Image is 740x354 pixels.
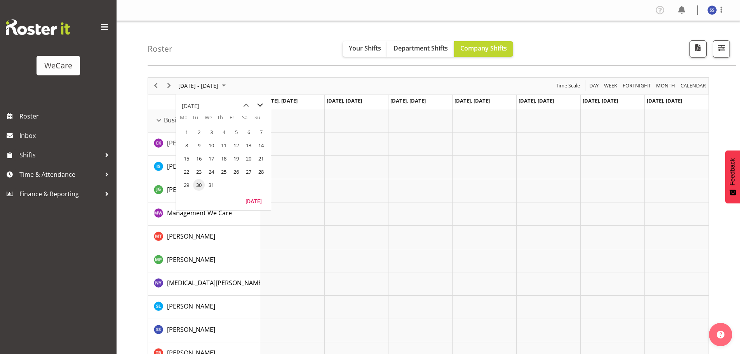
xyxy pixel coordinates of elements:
div: title [182,98,199,114]
span: Saturday, July 20, 2024 [243,153,254,164]
button: previous month [239,98,253,112]
span: Month [655,81,676,91]
span: Finance & Reporting [19,188,101,200]
h4: Roster [148,44,172,53]
th: Tu [192,114,205,126]
span: Day [589,81,599,91]
span: Friday, July 19, 2024 [230,153,242,164]
td: Chloe Kim resource [148,133,260,156]
span: [PERSON_NAME] [167,302,215,310]
td: Management We Care resource [148,202,260,226]
span: Monday, July 8, 2024 [181,140,192,151]
button: Timeline Week [603,81,619,91]
a: [PERSON_NAME] [167,325,215,334]
span: Wednesday, July 3, 2024 [205,126,217,138]
span: Roster [19,110,113,122]
a: [PERSON_NAME] [167,255,215,264]
span: Shifts [19,149,101,161]
button: Timeline Month [655,81,677,91]
th: Mo [180,114,192,126]
span: Saturday, July 27, 2024 [243,166,254,178]
span: Your Shifts [349,44,381,52]
span: [PERSON_NAME] [167,139,215,147]
span: [DATE], [DATE] [647,97,682,104]
span: Company Shifts [460,44,507,52]
a: Management We Care [167,208,232,218]
td: Savita Savita resource [148,319,260,342]
span: Management We Care [167,209,232,217]
span: Saturday, July 6, 2024 [243,126,254,138]
th: Fr [230,114,242,126]
div: next period [162,78,176,94]
span: Tuesday, July 23, 2024 [193,166,205,178]
img: savita-savita11083.jpg [707,5,717,15]
button: Filter Shifts [713,40,730,58]
span: Monday, July 1, 2024 [181,126,192,138]
span: Wednesday, July 24, 2024 [205,166,217,178]
span: [DATE], [DATE] [583,97,618,104]
span: Wednesday, July 31, 2024 [205,179,217,191]
th: Sa [242,114,254,126]
button: June 2024 [177,81,229,91]
button: Today [240,195,267,206]
img: help-xxl-2.png [717,331,724,338]
span: [DATE] - [DATE] [178,81,219,91]
span: [DATE], [DATE] [262,97,298,104]
a: [MEDICAL_DATA][PERSON_NAME] [167,278,264,288]
td: Sarah Lamont resource [148,296,260,319]
button: Previous [151,81,161,91]
span: Sunday, July 7, 2024 [255,126,267,138]
span: Thursday, July 18, 2024 [218,153,230,164]
span: Saturday, July 13, 2024 [243,140,254,151]
span: Friday, July 12, 2024 [230,140,242,151]
button: Month [679,81,707,91]
span: Tuesday, July 16, 2024 [193,153,205,164]
td: Tuesday, July 30, 2024 [192,178,205,192]
a: [PERSON_NAME] [167,185,215,194]
div: June 24 - 30, 2024 [176,78,230,94]
span: Friday, July 26, 2024 [230,166,242,178]
a: [PERSON_NAME] [167,138,215,148]
span: [DATE], [DATE] [390,97,426,104]
span: Thursday, July 11, 2024 [218,140,230,151]
td: Michelle Thomas resource [148,226,260,249]
button: Department Shifts [387,41,454,57]
span: Friday, July 5, 2024 [230,126,242,138]
span: [DATE], [DATE] [519,97,554,104]
button: Company Shifts [454,41,513,57]
span: [PERSON_NAME] [167,232,215,241]
th: Th [217,114,230,126]
span: Thursday, July 25, 2024 [218,166,230,178]
span: calendar [680,81,707,91]
button: Time Scale [555,81,582,91]
span: Monday, July 29, 2024 [181,179,192,191]
button: Fortnight [622,81,652,91]
div: previous period [149,78,162,94]
span: Monday, July 22, 2024 [181,166,192,178]
div: WeCare [44,60,72,71]
span: Feedback [729,158,736,185]
button: Your Shifts [343,41,387,57]
span: Department Shifts [394,44,448,52]
span: Sunday, July 21, 2024 [255,153,267,164]
span: Sunday, July 28, 2024 [255,166,267,178]
td: Business Support Office resource [148,109,260,133]
span: Wednesday, July 10, 2024 [205,140,217,151]
th: Su [254,114,267,126]
span: Inbox [19,130,113,141]
td: Isabel Simcox resource [148,156,260,179]
a: [PERSON_NAME] [167,232,215,241]
button: Next [164,81,174,91]
td: Millie Pumphrey resource [148,249,260,272]
span: Wednesday, July 17, 2024 [205,153,217,164]
a: [PERSON_NAME] [167,162,215,171]
td: Janine Grundler resource [148,179,260,202]
button: Timeline Day [588,81,600,91]
span: Thursday, July 4, 2024 [218,126,230,138]
span: Monday, July 15, 2024 [181,153,192,164]
span: Week [603,81,618,91]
